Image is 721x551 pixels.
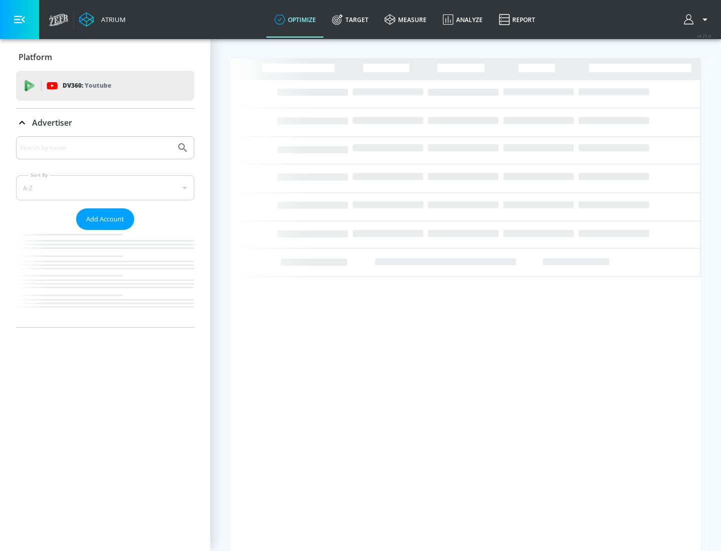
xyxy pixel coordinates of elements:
span: v 4.25.4 [697,33,711,39]
p: DV360: [63,80,111,91]
p: Youtube [85,80,111,91]
a: Atrium [79,12,126,27]
label: Sort By [29,172,50,178]
span: Add Account [86,213,124,225]
nav: list of Advertiser [16,230,194,327]
div: Atrium [97,15,126,24]
div: Advertiser [16,109,194,137]
a: optimize [266,2,324,38]
div: Platform [16,43,194,71]
div: A-Z [16,175,194,200]
div: DV360: Youtube [16,71,194,101]
a: Analyze [435,2,491,38]
p: Advertiser [32,117,72,128]
a: Report [491,2,543,38]
a: Target [324,2,377,38]
a: measure [377,2,435,38]
div: Advertiser [16,136,194,327]
button: Add Account [76,208,134,230]
input: Search by name [20,141,172,154]
p: Platform [19,52,52,63]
